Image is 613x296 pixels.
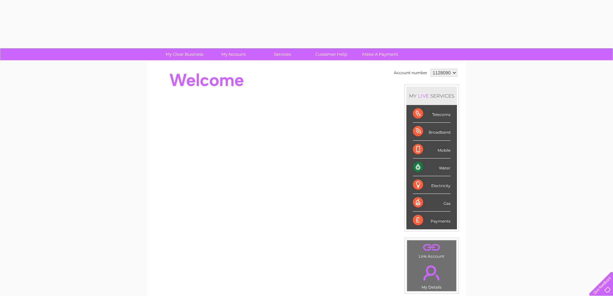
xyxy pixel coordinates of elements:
div: Mobile [413,141,450,158]
td: My Details [407,260,457,291]
a: Services [256,48,309,60]
a: . [409,262,455,284]
td: Account number [392,67,429,78]
div: Broadband [413,123,450,140]
div: Electricity [413,176,450,194]
div: Gas [413,194,450,212]
a: My Account [207,48,260,60]
div: MY SERVICES [406,87,457,105]
div: LIVE [417,93,430,99]
div: Water [413,158,450,176]
a: My Clear Business [158,48,211,60]
div: Payments [413,212,450,229]
div: Telecoms [413,105,450,123]
a: Make A Payment [354,48,407,60]
a: . [409,242,455,253]
td: Link Account [407,240,457,260]
a: Customer Help [305,48,358,60]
